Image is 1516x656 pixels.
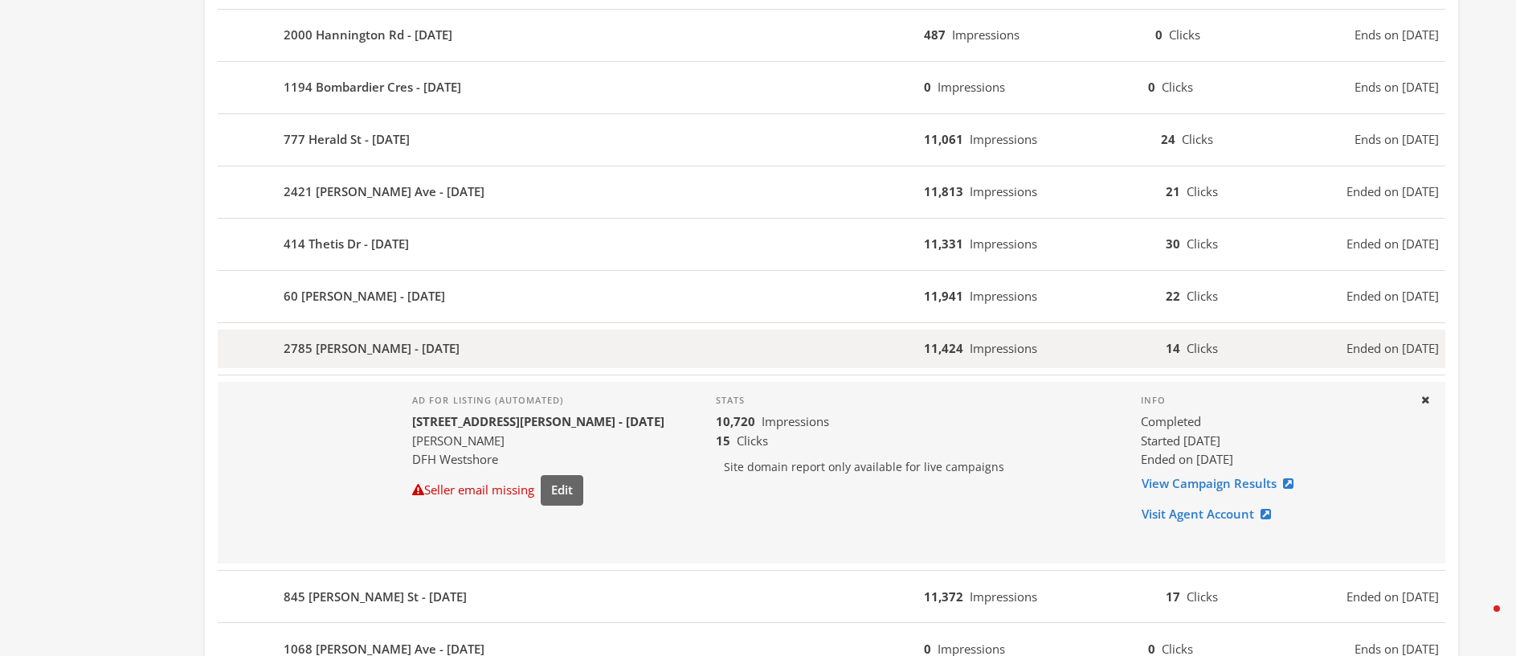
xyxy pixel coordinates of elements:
b: 0 [1148,79,1155,95]
span: Clicks [1187,588,1218,605]
span: Clicks [1187,236,1218,252]
b: 0 [924,79,931,95]
b: 11,813 [924,183,963,199]
b: 14 [1166,340,1180,356]
div: DFH Westshore [412,450,664,469]
iframe: Intercom live chat [1461,601,1500,640]
span: Ends on [DATE] [1355,130,1439,149]
h4: Stats [716,395,1115,406]
div: [PERSON_NAME] [412,432,664,450]
h4: Info [1141,395,1407,406]
span: Ended on [DATE] [1346,588,1439,606]
b: 2421 [PERSON_NAME] Ave - [DATE] [284,182,484,201]
b: 11,061 [924,131,963,147]
button: 777 Herald St - [DATE]11,061Impressions24ClicksEnds on [DATE] [218,121,1445,159]
span: Impressions [970,236,1037,252]
span: Impressions [952,27,1020,43]
b: 2785 [PERSON_NAME] - [DATE] [284,339,460,358]
b: 487 [924,27,946,43]
b: 15 [716,433,730,449]
span: Clicks [1187,183,1218,199]
b: 11,941 [924,288,963,304]
a: Visit Agent Account [1141,499,1281,529]
b: 30 [1166,236,1180,252]
span: Ends on [DATE] [1355,26,1439,44]
button: 2000 Hannington Rd - [DATE]487Impressions0ClicksEnds on [DATE] [218,16,1445,55]
b: 17 [1166,588,1180,605]
div: Seller email missing [412,481,534,499]
span: Impressions [970,340,1037,356]
span: Impressions [762,413,829,429]
span: Impressions [938,79,1005,95]
b: 2000 Hannington Rd - [DATE] [284,26,452,44]
b: [STREET_ADDRESS][PERSON_NAME] - [DATE] [412,413,664,429]
span: Impressions [970,588,1037,605]
span: Clicks [737,433,768,449]
span: Impressions [970,183,1037,199]
b: 777 Herald St - [DATE] [284,130,410,149]
b: 60 [PERSON_NAME] - [DATE] [284,287,445,305]
b: 1194 Bombardier Cres - [DATE] [284,78,461,96]
b: 845 [PERSON_NAME] St - [DATE] [284,588,467,606]
span: Ended on [DATE] [1346,287,1439,305]
b: 10,720 [716,413,755,429]
span: completed [1141,412,1201,431]
span: Ended on [DATE] [1346,235,1439,253]
b: 0 [1155,27,1163,43]
span: Ended on [DATE] [1141,451,1233,467]
span: Clicks [1187,340,1218,356]
a: View Campaign Results [1141,469,1304,498]
button: 845 [PERSON_NAME] St - [DATE]11,372Impressions17ClicksEnded on [DATE] [218,577,1445,616]
span: Clicks [1169,27,1200,43]
b: 11,424 [924,340,963,356]
span: Clicks [1182,131,1213,147]
b: 11,331 [924,236,963,252]
div: Started [DATE] [1141,432,1407,450]
h4: Ad for listing (automated) [412,395,664,406]
button: Edit [541,475,583,505]
button: 60 [PERSON_NAME] - [DATE]11,941Impressions22ClicksEnded on [DATE] [218,277,1445,316]
b: 22 [1166,288,1180,304]
span: Ended on [DATE] [1346,182,1439,201]
b: 21 [1166,183,1180,199]
span: Impressions [970,288,1037,304]
b: 414 Thetis Dr - [DATE] [284,235,409,253]
button: 1194 Bombardier Cres - [DATE]0Impressions0ClicksEnds on [DATE] [218,68,1445,107]
span: Impressions [970,131,1037,147]
span: Ends on [DATE] [1355,78,1439,96]
span: Clicks [1187,288,1218,304]
button: 414 Thetis Dr - [DATE]11,331Impressions30ClicksEnded on [DATE] [218,225,1445,264]
button: 2421 [PERSON_NAME] Ave - [DATE]11,813Impressions21ClicksEnded on [DATE] [218,173,1445,211]
p: Site domain report only available for live campaigns [716,450,1115,484]
button: 2785 [PERSON_NAME] - [DATE]11,424Impressions14ClicksEnded on [DATE] [218,330,1445,368]
b: 11,372 [924,588,963,605]
span: Ended on [DATE] [1346,339,1439,358]
span: Clicks [1162,79,1193,95]
b: 24 [1161,131,1175,147]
